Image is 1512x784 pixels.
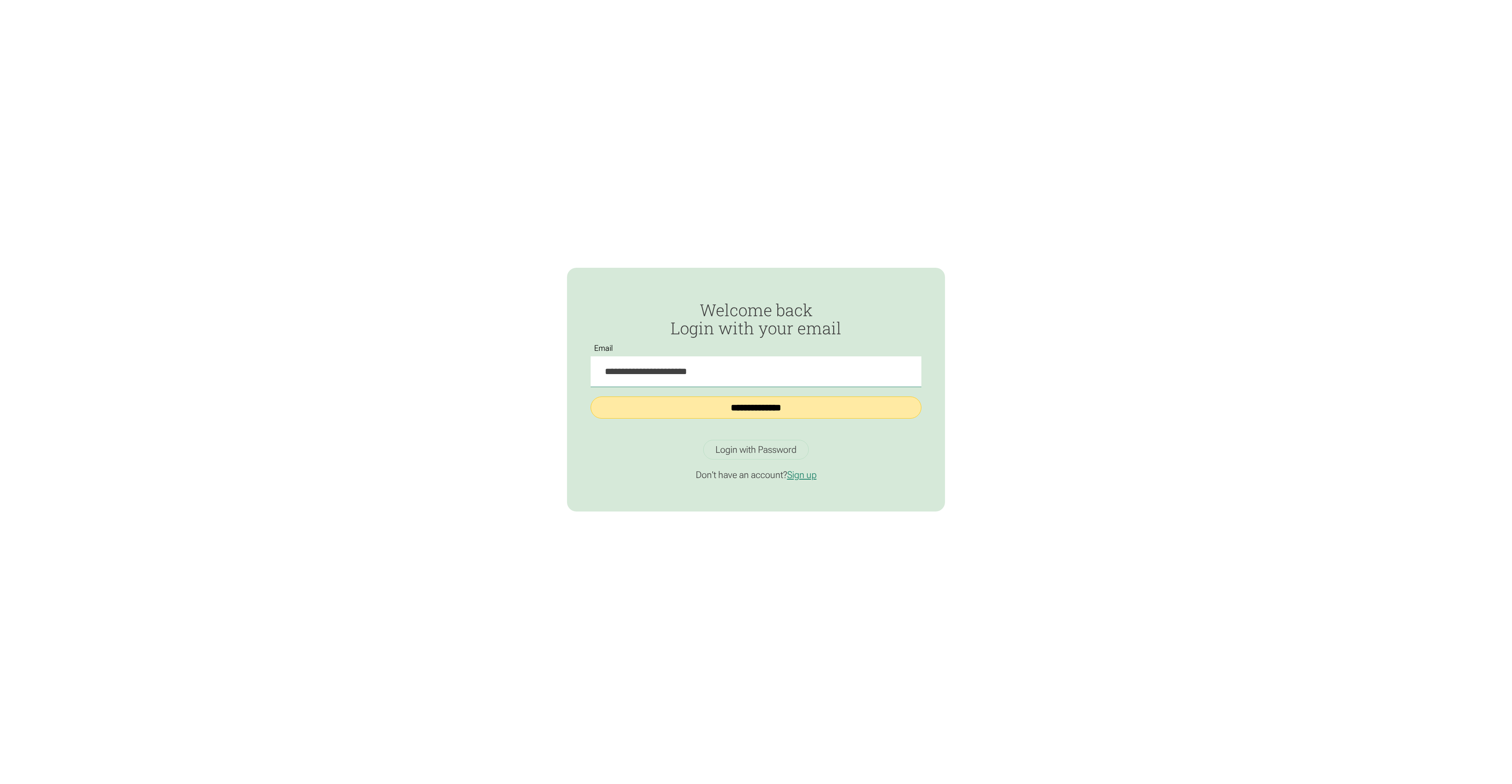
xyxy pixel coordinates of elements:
[787,469,817,480] a: Sign up
[715,444,797,456] div: Login with Password
[591,469,921,481] p: Don't have an account?
[591,301,921,430] form: Passwordless Login
[591,344,617,353] label: Email
[591,301,921,337] h2: Welcome back Login with your email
